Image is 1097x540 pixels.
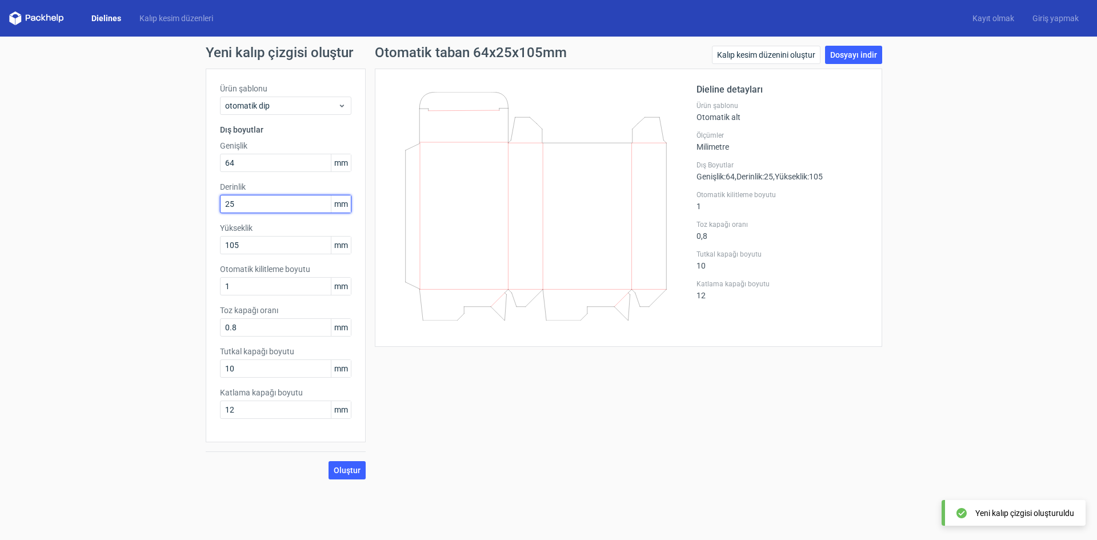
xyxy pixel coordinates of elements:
[334,282,348,291] font: mm
[809,172,823,181] font: 105
[696,131,724,139] font: Ölçümler
[1023,13,1088,24] a: Giriş yapmak
[696,191,776,199] font: Otomatik kilitleme boyutu
[696,250,762,258] font: Tutkal kapağı boyutu
[696,261,706,270] font: 10
[220,388,303,397] font: Katlama kapağı boyutu
[712,46,820,64] a: Kalıp kesim düzenini oluştur
[334,241,348,250] font: mm
[696,280,770,288] font: Katlama kapağı boyutu
[736,172,762,181] font: Derinlik
[220,182,246,191] font: Derinlik
[334,199,348,209] font: mm
[764,172,773,181] font: 25
[807,172,809,181] font: :
[220,125,263,134] font: Dış boyutlar
[334,158,348,167] font: mm
[220,84,267,93] font: Ürün şablonu
[696,161,734,169] font: Dış Boyutlar
[220,223,253,233] font: Yükseklik
[139,14,213,23] font: Kalıp kesim düzenleri
[830,50,877,59] font: Dosyayı indir
[775,172,807,181] font: Yükseklik
[220,347,294,356] font: Tutkal kapağı boyutu
[82,13,130,24] a: Dielines
[91,14,121,23] font: Dielines
[735,172,736,181] font: ,
[696,142,729,151] font: Milimetre
[696,172,724,181] font: Genişlik
[773,172,775,181] font: ,
[696,113,740,122] font: Otomatik alt
[329,461,366,479] button: Oluştur
[825,46,882,64] a: Dosyayı indir
[130,13,222,24] a: Kalıp kesim düzenleri
[375,45,567,61] font: Otomatik taban 64x25x105mm
[696,231,707,241] font: 0,8
[975,509,1074,518] font: Yeni kalıp çizgisi oluşturuldu
[334,323,348,332] font: mm
[696,291,706,300] font: 12
[696,202,701,211] font: 1
[762,172,764,181] font: :
[696,84,763,95] font: Dieline detayları
[696,221,748,229] font: Toz kapağı oranı
[220,141,247,150] font: Genişlik
[972,14,1014,23] font: Kayıt olmak
[963,13,1023,24] a: Kayıt olmak
[206,45,353,61] font: Yeni kalıp çizgisi oluştur
[225,101,270,110] font: otomatik dip
[334,364,348,373] font: mm
[220,306,278,315] font: Toz kapağı oranı
[724,172,726,181] font: :
[334,405,348,414] font: mm
[220,265,310,274] font: Otomatik kilitleme boyutu
[1032,14,1079,23] font: Giriş yapmak
[717,50,815,59] font: Kalıp kesim düzenini oluştur
[726,172,735,181] font: 64
[696,102,738,110] font: Ürün şablonu
[334,466,361,475] font: Oluştur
